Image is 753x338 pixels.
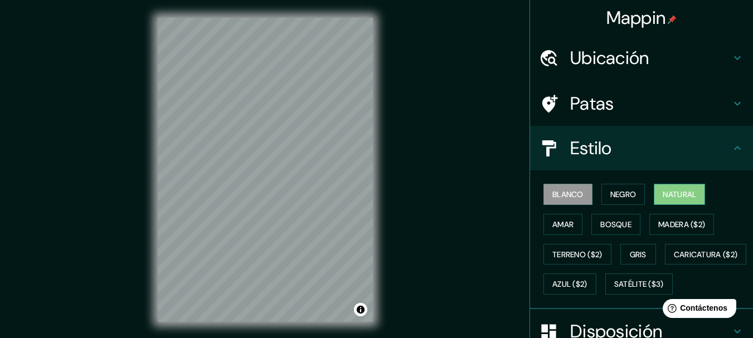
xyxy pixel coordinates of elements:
[552,249,603,259] font: Terreno ($2)
[601,184,645,205] button: Negro
[530,81,753,126] div: Patas
[665,244,747,265] button: Caricatura ($2)
[668,15,677,24] img: pin-icon.png
[552,280,587,290] font: Azul ($2)
[570,46,649,70] font: Ubicación
[674,249,738,259] font: Caricatura ($2)
[543,244,611,265] button: Terreno ($2)
[663,189,696,199] font: Natural
[530,126,753,170] div: Estilo
[530,36,753,80] div: Ubicación
[354,303,367,316] button: Activar o desactivar atribución
[570,136,612,160] font: Estilo
[543,214,582,235] button: Amar
[600,219,631,229] font: Bosque
[654,295,741,326] iframe: Lanzador de widgets de ayuda
[658,219,705,229] font: Madera ($2)
[158,18,373,322] canvas: Mapa
[552,189,584,199] font: Blanco
[654,184,705,205] button: Natural
[649,214,714,235] button: Madera ($2)
[614,280,664,290] font: Satélite ($3)
[570,92,614,115] font: Patas
[552,219,574,229] font: Amar
[630,249,647,259] font: Gris
[543,184,592,205] button: Blanco
[606,6,666,30] font: Mappin
[610,189,637,199] font: Negro
[620,244,656,265] button: Gris
[591,214,640,235] button: Bosque
[605,273,673,295] button: Satélite ($3)
[543,273,596,295] button: Azul ($2)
